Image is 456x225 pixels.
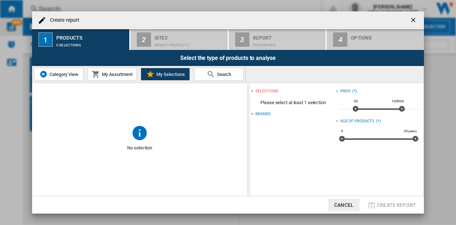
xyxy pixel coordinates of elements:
[255,111,270,117] div: Brands
[38,32,53,47] div: 1
[32,29,130,50] button: 1 Products 0 selections
[390,98,405,104] span: 10000£
[48,72,78,77] span: Category View
[235,32,249,47] div: 3
[353,98,359,104] span: 0£
[328,199,359,211] button: Cancel
[137,32,151,47] div: 2
[340,128,344,134] span: 0
[88,68,137,81] button: My Assortment
[34,68,83,81] button: Category View
[333,32,347,47] div: 4
[351,32,421,40] div: Options
[403,128,418,134] span: 30 years
[340,88,351,94] div: Price
[365,199,418,211] button: Create report
[251,96,335,109] span: Please select at least 1 selection
[215,72,231,77] span: Search
[39,70,48,78] img: wiser-icon-blue.png
[377,202,416,208] span: Create report
[155,32,225,40] div: Sites
[327,29,424,50] button: 4 Options
[253,40,323,47] div: Price Matrix
[141,68,190,81] button: My Selections
[410,16,418,25] ng-md-icon: getI18NText('BUTTONS.CLOSE_DIALOG')
[100,72,133,77] span: My Assortment
[253,32,323,40] div: Report
[130,29,228,50] button: 2 Sites Default profile (17)
[56,40,126,47] div: 0 selections
[46,17,79,24] h4: Create report
[194,68,243,81] button: Search
[32,50,424,66] div: Select the type of products to analyse
[56,32,126,40] div: Products
[32,141,247,155] span: No selection
[255,88,278,94] div: selections
[229,29,327,50] button: 3 Report Price Matrix
[155,72,185,77] span: My Selections
[407,13,421,27] button: getI18NText('BUTTONS.CLOSE_DIALOG')
[340,118,375,124] div: Age of products
[155,40,225,47] div: Default profile (17)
